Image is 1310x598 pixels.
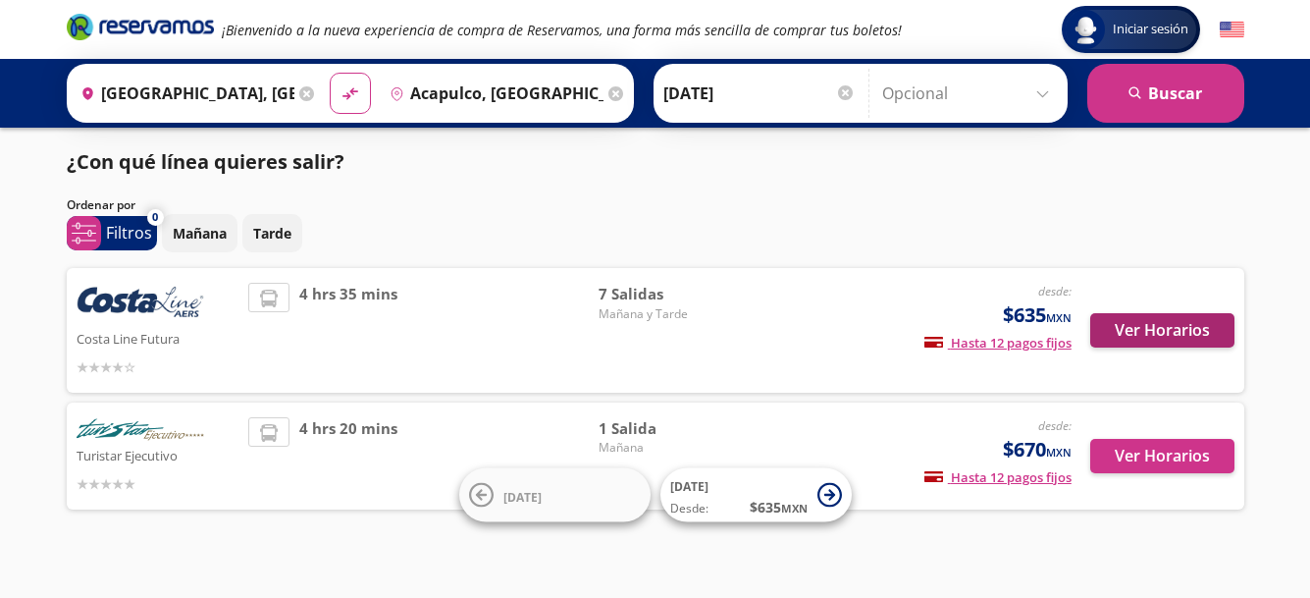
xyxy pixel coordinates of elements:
button: Mañana [162,214,237,252]
span: 1 Salida [599,417,736,440]
span: 4 hrs 20 mins [299,417,397,495]
button: Buscar [1087,64,1244,123]
p: Tarde [253,223,291,244]
span: $ 635 [750,497,808,517]
button: English [1220,18,1244,42]
p: Turistar Ejecutivo [77,443,239,466]
i: Brand Logo [67,12,214,41]
span: 4 hrs 35 mins [299,283,397,378]
input: Opcional [882,69,1058,118]
button: Ver Horarios [1090,439,1234,473]
span: [DATE] [503,488,542,505]
button: Ver Horarios [1090,313,1234,348]
img: Costa Line Futura [77,283,204,326]
em: desde: [1038,283,1072,299]
p: Mañana [173,223,227,244]
span: 7 Salidas [599,283,736,305]
span: Hasta 12 pagos fijos [924,334,1072,352]
span: Iniciar sesión [1105,20,1196,39]
span: Hasta 12 pagos fijos [924,468,1072,486]
input: Buscar Origen [73,69,294,118]
p: Filtros [106,221,152,245]
em: desde: [1038,417,1072,434]
small: MXN [1046,310,1072,325]
button: [DATE] [459,468,651,522]
span: Mañana [599,439,736,457]
span: Mañana y Tarde [599,305,736,323]
img: Turistar Ejecutivo [77,417,204,444]
input: Buscar Destino [382,69,603,118]
input: Elegir Fecha [663,69,856,118]
em: ¡Bienvenido a la nueva experiencia de compra de Reservamos, una forma más sencilla de comprar tus... [222,21,902,39]
p: ¿Con qué línea quieres salir? [67,147,344,177]
button: 0Filtros [67,216,157,250]
small: MXN [1046,445,1072,460]
button: [DATE]Desde:$635MXN [660,468,852,522]
a: Brand Logo [67,12,214,47]
span: $670 [1003,435,1072,464]
button: Tarde [242,214,302,252]
span: Desde: [670,500,708,517]
span: [DATE] [670,478,708,495]
p: Costa Line Futura [77,326,239,350]
p: Ordenar por [67,196,135,214]
span: $635 [1003,300,1072,330]
small: MXN [781,501,808,516]
span: 0 [152,209,158,226]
